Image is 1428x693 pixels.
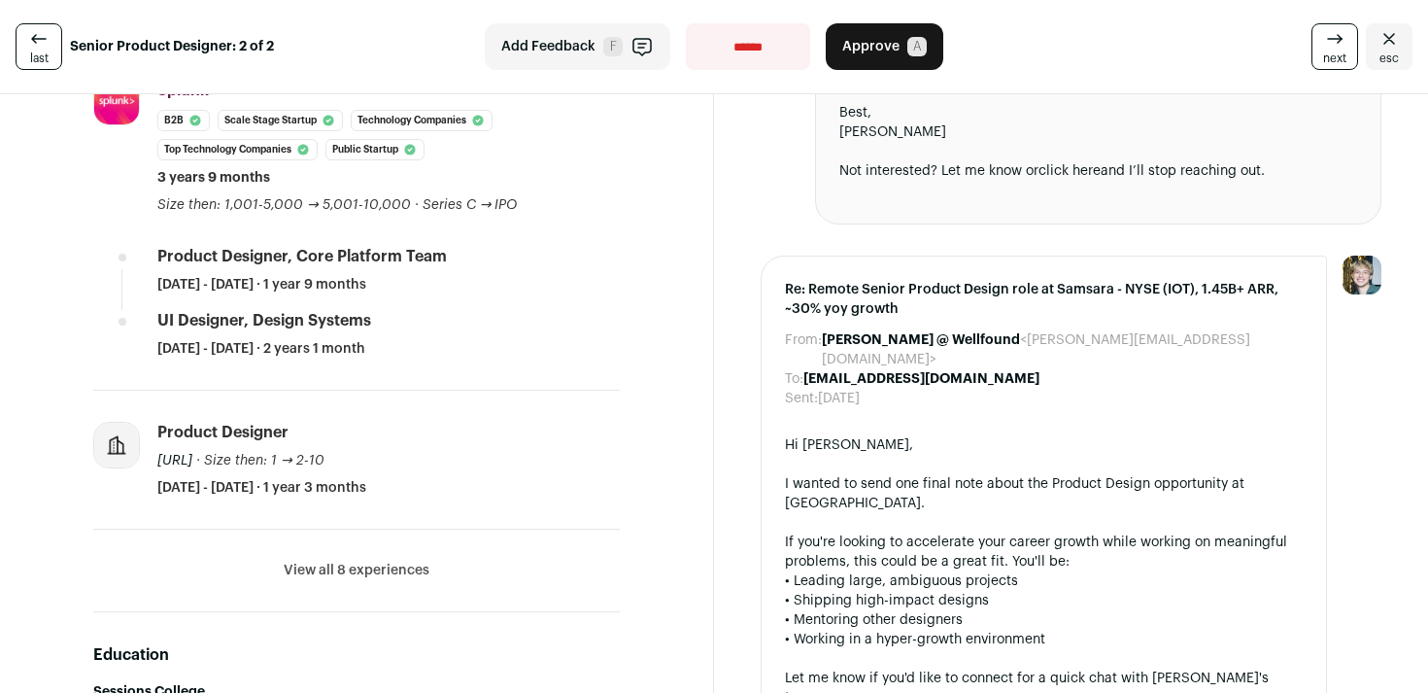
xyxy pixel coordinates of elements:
b: [EMAIL_ADDRESS][DOMAIN_NAME] [803,372,1039,386]
dt: Sent: [785,389,818,408]
button: Approve A [826,23,943,70]
span: [URL] [157,454,192,468]
dd: <[PERSON_NAME][EMAIL_ADDRESS][DOMAIN_NAME]> [822,330,1303,369]
img: company-logo-placeholder-414d4e2ec0e2ddebbe968bf319fdfe5acfe0c9b87f798d344e800bc9a89632a0.png [94,423,139,468]
dd: [DATE] [818,389,860,408]
span: · Size then: 1 → 2-10 [196,454,324,468]
strong: Senior Product Designer: 2 of 2 [70,37,274,56]
span: esc [1379,51,1399,66]
span: last [30,51,49,66]
a: next [1311,23,1358,70]
div: Not interested? Let me know or and I’ll stop reaching out. [839,161,1357,181]
li: B2B [157,110,210,131]
h2: Education [93,643,620,667]
span: F [603,37,623,56]
span: 3 years 9 months [157,168,270,188]
span: Approve [842,37,900,56]
div: [PERSON_NAME] [839,122,1357,142]
span: A [907,37,927,56]
img: 6494470-medium_jpg [1343,256,1381,295]
span: [DATE] - [DATE] · 1 year 9 months [157,275,366,295]
a: last [16,23,62,70]
li: Technology Companies [351,110,493,131]
div: • Leading large, ambiguous projects [785,572,1303,591]
div: • Working in a hyper-growth environment [785,630,1303,649]
span: [DATE] - [DATE] · 1 year 3 months [157,478,366,498]
div: Hi [PERSON_NAME], [785,435,1303,455]
button: View all 8 experiences [284,561,429,580]
li: Top Technology Companies [157,139,318,160]
span: Re: Remote Senior Product Design role at Samsara - NYSE (IOT), 1.45B+ ARR, ~30% yoy growth [785,280,1303,319]
li: Public Startup [325,139,425,160]
div: Best, [839,103,1357,122]
div: UI Designer, Design Systems [157,310,371,331]
button: Add Feedback F [485,23,670,70]
div: If you're looking to accelerate your career growth while working on meaningful problems, this cou... [785,533,1303,572]
li: Scale Stage Startup [218,110,343,131]
span: [DATE] - [DATE] · 2 years 1 month [157,339,365,359]
div: I wanted to send one final note about the Product Design opportunity at [GEOGRAPHIC_DATA]. [785,474,1303,513]
a: Close [1366,23,1412,70]
span: next [1323,51,1346,66]
a: click here [1038,164,1101,178]
b: [PERSON_NAME] @ Wellfound [822,333,1020,347]
span: · [415,195,419,215]
dt: From: [785,330,822,369]
span: Size then: 1,001-5,000 → 5,001-10,000 [157,198,411,212]
div: • Mentoring other designers [785,610,1303,630]
div: Product Designer, Core Platform Team [157,246,447,267]
span: Add Feedback [501,37,595,56]
span: Series C → IPO [423,198,518,212]
div: • Shipping high-impact designs [785,591,1303,610]
dt: To: [785,369,803,389]
div: Product Designer [157,422,289,443]
img: 0b8279a4ae0c47a7298bb075bd3dff23763e87688d10b31ca53e82ec31fdbb80.jpg [94,80,139,124]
